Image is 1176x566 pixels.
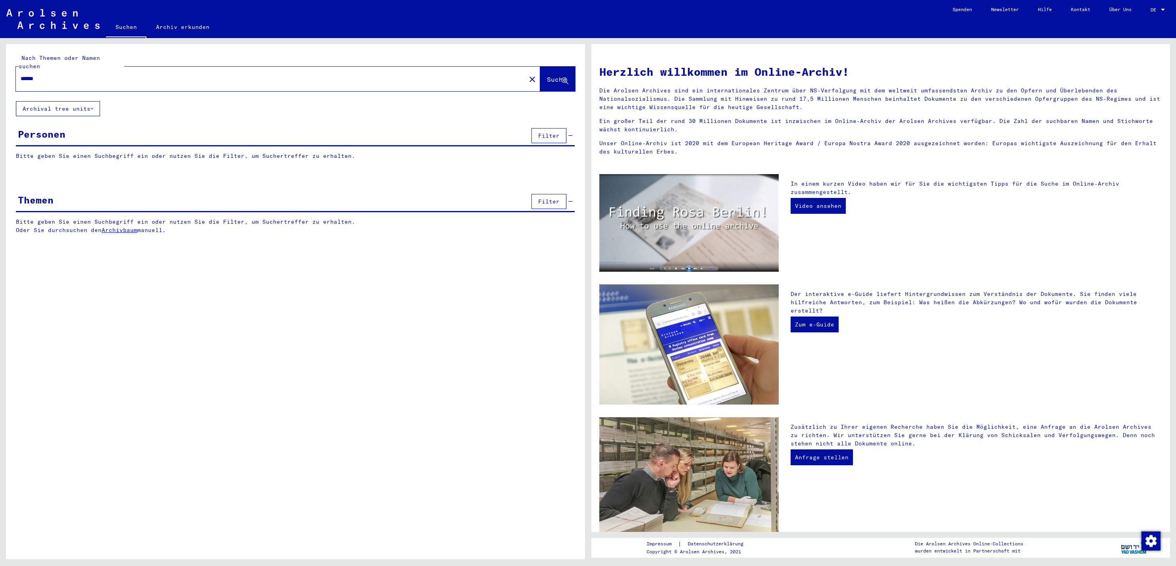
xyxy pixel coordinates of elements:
[791,180,1162,196] p: In einem kurzen Video haben wir für Sie die wichtigsten Tipps für die Suche im Online-Archiv zusa...
[599,174,779,272] img: video.jpg
[599,63,1163,80] h1: Herzlich willkommen im Online-Archiv!
[106,17,146,38] a: Suchen
[1141,531,1161,551] img: Zustimmung ändern
[524,71,540,87] button: Clear
[538,198,560,205] span: Filter
[531,128,566,143] button: Filter
[599,417,779,537] img: inquiries.jpg
[915,540,1023,547] p: Die Arolsen Archives Online-Collections
[102,226,137,234] a: Archivbaum
[16,152,575,160] p: Bitte geben Sie einen Suchbegriff ein oder nutzen Sie die Filter, um Suchertreffer zu erhalten.
[599,86,1163,111] p: Die Arolsen Archives sind ein internationales Zentrum über NS-Verfolgung mit dem weltweit umfasse...
[527,75,537,84] mat-icon: close
[540,67,575,91] button: Suche
[146,17,219,36] a: Archiv erkunden
[791,423,1162,448] p: Zusätzlich zu Ihrer eigenen Recherche haben Sie die Möglichkeit, eine Anfrage an die Arolsen Arch...
[547,75,567,83] span: Suche
[16,218,575,234] p: Bitte geben Sie einen Suchbegriff ein oder nutzen Sie die Filter, um Suchertreffer zu erhalten. O...
[1141,531,1160,550] div: Zustimmung ändern
[531,194,566,209] button: Filter
[599,284,779,404] img: eguide.jpg
[599,117,1163,134] p: Ein großer Teil der rund 30 Millionen Dokumente ist inzwischen im Online-Archiv der Arolsen Archi...
[18,127,65,141] div: Personen
[791,449,853,465] a: Anfrage stellen
[915,547,1023,554] p: wurden entwickelt in Partnerschaft mit
[6,9,100,29] img: Arolsen_neg.svg
[791,290,1162,315] p: Der interaktive e-Guide liefert Hintergrundwissen zum Verständnis der Dokumente. Sie finden viele...
[1151,7,1159,13] span: DE
[647,540,678,548] a: Impressum
[791,317,839,332] a: Zum e-Guide
[647,548,753,555] p: Copyright © Arolsen Archives, 2021
[16,101,100,116] button: Archival tree units
[19,54,100,70] mat-label: Nach Themen oder Namen suchen
[647,540,753,548] div: |
[18,193,54,207] div: Themen
[538,132,560,139] span: Filter
[1119,537,1149,557] img: yv_logo.png
[681,540,753,548] a: Datenschutzerklärung
[599,139,1163,156] p: Unser Online-Archiv ist 2020 mit dem European Heritage Award / Europa Nostra Award 2020 ausgezeic...
[791,198,846,214] a: Video ansehen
